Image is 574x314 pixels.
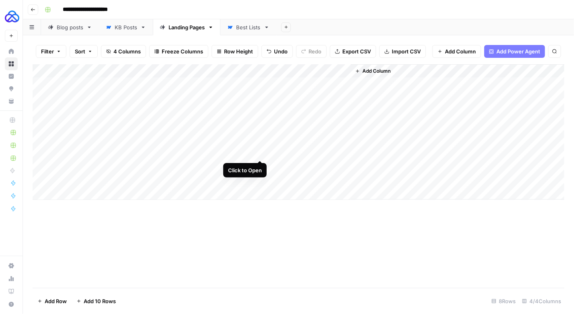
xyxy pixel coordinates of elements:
a: Insights [5,70,18,83]
a: KB Posts [99,19,153,35]
span: 4 Columns [113,47,141,55]
span: Freeze Columns [162,47,203,55]
span: Row Height [224,47,253,55]
span: Add 10 Rows [84,297,116,305]
button: Add 10 Rows [72,295,121,308]
a: Opportunities [5,82,18,95]
span: Add Row [45,297,67,305]
div: 4/4 Columns [519,295,564,308]
button: Add Column [352,66,394,76]
button: Row Height [212,45,258,58]
a: Home [5,45,18,58]
button: Help + Support [5,298,18,311]
button: Sort [70,45,98,58]
span: Add Column [362,67,391,75]
button: Filter [36,45,66,58]
a: Blog posts [41,19,99,35]
div: Best Lists [236,23,261,31]
button: Import CSV [379,45,426,58]
button: Add Power Agent [484,45,545,58]
img: AUQ Logo [5,9,19,24]
a: Landing Pages [153,19,220,35]
button: Add Row [33,295,72,308]
a: Your Data [5,95,18,108]
div: 8 Rows [488,295,519,308]
button: Export CSV [330,45,376,58]
span: Redo [309,47,321,55]
span: Add Column [445,47,476,55]
span: Undo [274,47,288,55]
a: Usage [5,272,18,285]
div: KB Posts [115,23,137,31]
a: Settings [5,259,18,272]
button: Redo [296,45,327,58]
button: Undo [261,45,293,58]
button: 4 Columns [101,45,146,58]
a: Browse [5,57,18,70]
div: Landing Pages [169,23,205,31]
span: Import CSV [392,47,421,55]
span: Export CSV [342,47,371,55]
span: Filter [41,47,54,55]
span: Add Power Agent [496,47,540,55]
div: Click to Open [228,166,262,174]
button: Freeze Columns [149,45,208,58]
div: Blog posts [57,23,83,31]
button: Add Column [432,45,481,58]
a: Best Lists [220,19,276,35]
span: Sort [75,47,85,55]
button: Workspace: AUQ [5,6,18,27]
a: Learning Hub [5,285,18,298]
